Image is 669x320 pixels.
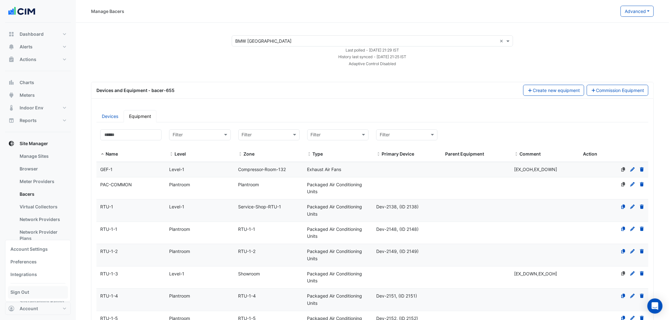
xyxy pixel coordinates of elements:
span: Packaged Air Conditioning Units [307,293,362,306]
small: Wed 06-Aug-2025 15:25 CDT [339,54,407,59]
span: RTU-1-1 [100,226,117,232]
span: Primary Device [382,151,414,157]
a: Delete [639,167,645,172]
span: Reports [20,117,37,124]
span: Level [169,152,174,157]
span: PAC-COMMON [100,182,132,187]
a: Edit [630,204,635,209]
app-icon: Dashboard [8,31,15,37]
a: Manage Sites [15,150,71,163]
span: Alerts [20,44,33,50]
a: Edit [630,167,635,172]
a: Edit [630,293,635,298]
span: Type [307,152,312,157]
span: Level-1 [169,204,184,209]
span: Primary Device [376,152,381,157]
span: Name [106,151,118,157]
a: Clone Equipment [621,204,626,209]
app-icon: Reports [8,117,15,124]
span: Compressor-Room-132 [238,167,286,172]
span: Comment [514,152,519,157]
a: Clone Equipment [621,293,626,298]
div: Manage Bacers [91,8,124,15]
a: Edit [630,271,635,276]
a: Bacers [15,188,71,200]
span: Level [175,151,186,157]
span: RTU-1 [100,204,113,209]
span: RTU-1-2 [100,249,118,254]
button: Charts [5,76,71,89]
span: Dev-2151, (ID 2151) [376,293,417,298]
div: Account [5,240,71,302]
span: Zone [238,152,243,157]
span: Exhaust Air Fans [307,167,341,172]
span: Plantroom [169,182,190,187]
app-icon: Meters [8,92,15,98]
span: RTU-1-3 [100,271,118,276]
span: Dev-2149, (ID 2149) [376,249,419,254]
app-icon: Indoor Env [8,105,15,111]
span: Showroom [238,271,260,276]
a: Delete [639,182,645,187]
span: Plantroom [169,293,190,298]
a: No favourites defined [621,167,626,172]
a: Edit [630,249,635,254]
span: Meters [20,92,35,98]
span: GEF-1 [100,167,113,172]
button: Site Manager [5,137,71,150]
span: Action [583,151,598,157]
span: Dev-2138, (ID 2138) [376,204,419,209]
button: Commission Equipment [587,85,649,96]
button: Dashboard [5,28,71,40]
span: [EX_DOWN,EX_OOH] [514,271,557,276]
app-icon: Charts [8,79,15,86]
button: Alerts [5,40,71,53]
span: Name [100,152,105,157]
a: Clone Equipment [621,249,626,254]
a: Delete [639,271,645,276]
span: Level-1 [169,167,184,172]
span: Site Manager [20,140,48,147]
span: RTU-1-1 [238,226,255,232]
a: Equipment [124,110,157,122]
app-icon: Alerts [8,44,15,50]
small: Wed 06-Aug-2025 15:29 CDT [346,48,399,52]
a: Edit [630,182,635,187]
span: Level-1 [169,271,184,276]
span: Parent Equipment [445,151,484,157]
button: Advanced [621,6,654,17]
app-icon: Site Manager [8,140,15,147]
span: Packaged Air Conditioning Units [307,182,362,194]
button: Indoor Env [5,102,71,114]
button: Create new equipment [523,85,584,96]
button: Meters [5,89,71,102]
a: Account Settings [8,243,68,255]
span: Plantroom [169,249,190,254]
a: No primary device defined [621,271,626,276]
span: Service-Shop-RTU-1 [238,204,281,209]
a: Devices [96,110,124,122]
small: Adaptive Control Disabled [349,61,396,66]
app-icon: Actions [8,56,15,63]
a: Sign Out [8,286,68,299]
span: Packaged Air Conditioning Units [307,271,362,284]
a: Delete [639,293,645,298]
a: Delete [639,249,645,254]
a: No primary device defined [621,182,626,187]
span: Indoor Env [20,105,43,111]
button: Account [5,302,71,315]
span: Packaged Air Conditioning Units [307,226,362,239]
a: Preferences [8,255,68,268]
div: Site Manager [5,150,71,317]
span: RTU-1-2 [238,249,256,254]
div: Open Intercom Messenger [648,298,663,314]
a: Network Providers [15,213,71,226]
span: Dev-2148, (ID 2148) [376,226,419,232]
a: Delete [639,204,645,209]
a: Integrations [8,268,68,281]
span: Dashboard [20,31,44,37]
a: Clone Equipment [621,226,626,232]
span: Plantroom [169,226,190,232]
span: Plantroom [238,182,259,187]
span: Comment [520,151,541,157]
